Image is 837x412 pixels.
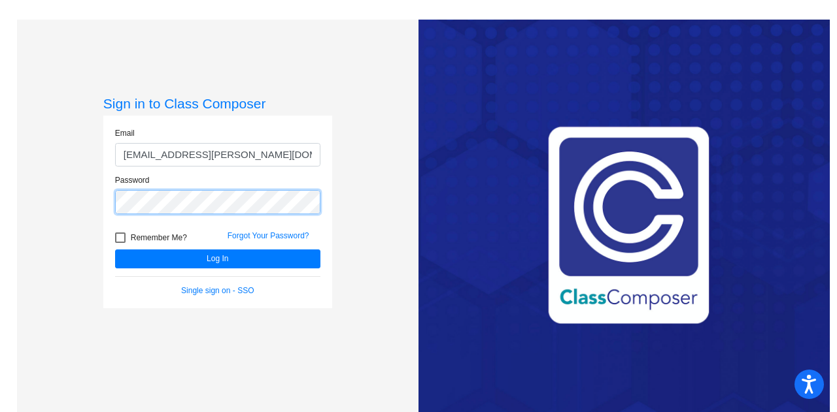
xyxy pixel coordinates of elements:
h3: Sign in to Class Composer [103,95,332,112]
label: Password [115,174,150,186]
button: Log In [115,249,320,268]
a: Single sign on - SSO [181,286,254,295]
label: Email [115,127,135,139]
span: Remember Me? [131,230,187,246]
a: Forgot Your Password? [228,231,309,240]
